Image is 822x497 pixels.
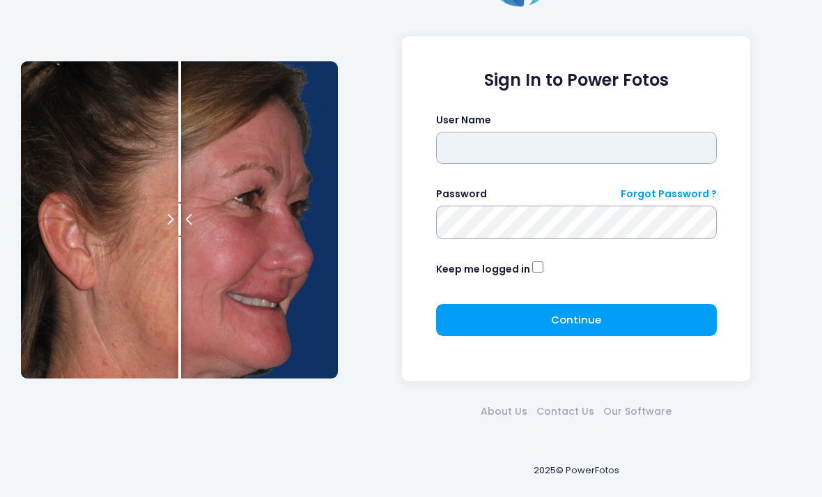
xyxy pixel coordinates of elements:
label: User Name [436,113,491,128]
label: Keep me logged in [436,262,530,277]
a: About Us [476,404,532,419]
button: Continue [436,304,717,336]
span: Continue [551,312,601,327]
h1: Sign In to Power Fotos [436,70,717,91]
label: Password [436,187,487,201]
a: Contact Us [532,404,599,419]
a: Forgot Password ? [621,187,717,201]
a: Our Software [599,404,676,419]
